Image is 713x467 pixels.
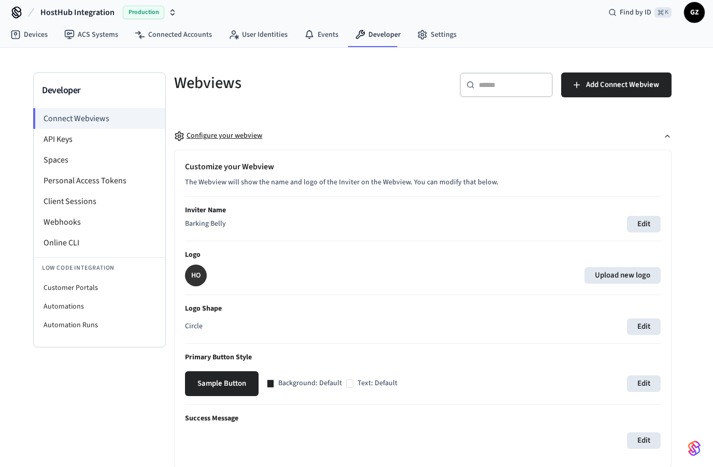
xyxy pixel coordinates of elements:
[185,352,661,363] p: Primary Button Style
[278,378,342,389] p: Background: Default
[191,270,201,281] p: HO
[174,130,262,141] div: Configure your webview
[34,129,165,150] li: API Keys
[185,303,661,314] p: Logo Shape
[185,177,661,188] p: The Webview will show the name and logo of the Inviter on the Webview. You can modify that below.
[34,150,165,170] li: Spaces
[220,25,296,44] a: User Identities
[620,7,651,18] span: Find by ID
[34,297,165,316] li: Automations
[296,25,347,44] a: Events
[34,316,165,334] li: Automation Runs
[561,72,672,97] button: Add Connect Webview
[185,250,661,260] p: Logo
[123,6,164,19] span: Production
[586,78,659,92] span: Add Connect Webview
[185,371,259,396] button: Sample Button
[34,232,165,253] li: Online CLI
[56,25,126,44] a: ACS Systems
[627,432,661,449] button: Edit
[654,7,672,18] span: ⌘ K
[34,257,165,279] li: Low Code Integration
[185,413,661,424] p: Success Message
[42,83,157,98] h3: Developer
[409,25,465,44] a: Settings
[174,122,672,150] button: Configure your webview
[33,108,165,129] li: Connect Webviews
[2,25,56,44] a: Devices
[684,2,705,23] button: GZ
[600,3,680,22] div: Find by ID⌘ K
[185,218,226,229] p: Barking Belly
[34,191,165,212] li: Client Sessions
[126,25,220,44] a: Connected Accounts
[174,72,417,94] h5: Webviews
[584,267,661,284] label: Upload new logo
[185,160,661,173] h2: Customize your Webview
[347,25,409,44] a: Developer
[40,6,115,19] span: HostHub Integration
[358,378,397,389] p: Text: Default
[627,216,661,232] button: Edit
[34,212,165,232] li: Webhooks
[685,3,704,22] span: GZ
[627,375,661,392] button: Edit
[34,279,165,297] li: Customer Portals
[185,205,661,216] p: Inviter Name
[185,321,203,332] p: Circle
[627,318,661,335] button: Edit
[688,440,701,457] img: SeamLogoGradient.69752ec5.svg
[34,170,165,191] li: Personal Access Tokens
